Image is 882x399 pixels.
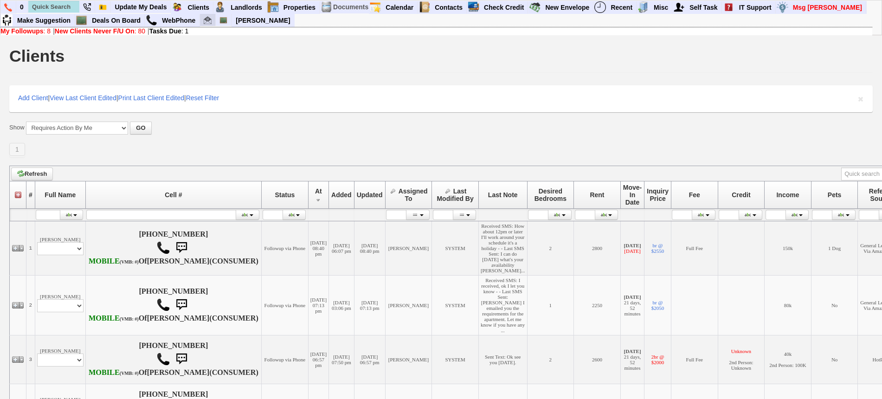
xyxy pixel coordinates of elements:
[527,335,574,384] td: 2
[354,275,385,335] td: [DATE] 07:13 pm
[88,230,259,266] h4: [PHONE_NUMBER] Of (CONSUMER)
[488,191,518,199] span: Last Note
[776,191,799,199] span: Income
[478,275,527,335] td: Received SMS: I received, ok I let you know - - Last SMS Sent: [PERSON_NAME] I emailed you the re...
[354,335,385,384] td: [DATE] 06:57 pm
[354,221,385,275] td: [DATE] 08:40 pm
[647,187,669,202] span: Inquiry Price
[331,191,352,199] span: Added
[156,241,170,255] img: call.png
[50,94,116,102] a: View Last Client Edited
[165,191,182,199] span: Cell #
[333,1,369,13] td: Documents
[9,123,25,132] label: Show
[529,1,541,13] img: gmoney.png
[777,1,788,13] img: money.png
[432,221,479,275] td: SYSTEM
[55,27,135,35] b: New Clients Never F/U On
[262,275,309,335] td: Followup via Phone
[1,14,13,26] img: su2.jpg
[731,348,751,354] font: Unknown
[55,27,145,35] a: New Clients Never F/U On: 80
[9,143,25,156] a: 1
[262,221,309,275] td: Followup via Phone
[120,259,139,264] font: (VMB: #)
[828,191,842,199] span: Pets
[214,1,226,13] img: landlord.png
[308,335,328,384] td: [DATE] 06:57 pm
[329,335,354,384] td: [DATE] 07:50 pm
[13,14,75,26] a: Make Suggestion
[541,1,593,13] a: New Envelope
[321,1,332,13] img: docs.png
[26,181,35,208] th: #
[534,187,567,202] span: Desired Bedrooms
[76,14,87,26] img: chalkboard.png
[418,1,430,13] img: contact.png
[765,221,811,275] td: 150k
[262,335,309,384] td: Followup via Phone
[147,257,210,265] b: [PERSON_NAME]
[149,27,189,35] a: Tasks Due: 1
[765,275,811,335] td: 80k
[88,341,259,378] h4: [PHONE_NUMBER] Of (CONSUMER)
[624,248,640,254] font: [DATE]
[204,16,212,24] img: jorge@homesweethomeproperties.com
[315,187,322,195] span: At
[735,1,776,13] a: IT Support
[723,1,734,13] img: help2.png
[99,3,107,11] img: Bookmark.png
[574,221,621,275] td: 2800
[437,187,473,202] span: Last Modified By
[158,14,200,26] a: WebPhone
[120,316,139,322] font: (VMB: #)
[89,257,120,265] font: MOBILE
[130,122,151,135] button: GO
[624,243,641,248] b: [DATE]
[357,191,383,199] span: Updated
[478,221,527,275] td: Received SMS: How about 12pm or later I'll work around your schedule it's a holiday - - Last SMS ...
[18,94,48,102] a: Add Client
[186,94,219,102] a: Reset Filter
[623,184,642,206] span: Move-In Date
[385,221,432,275] td: [PERSON_NAME]
[0,27,51,35] a: My Followups: 8
[267,1,279,13] img: properties.png
[527,275,574,335] td: 1
[431,1,467,13] a: Contacts
[382,1,418,13] a: Calendar
[118,94,184,102] a: Print Last Client Edited
[329,275,354,335] td: [DATE] 03:06 pm
[172,296,191,314] img: sms.png
[399,187,428,202] span: Assigned To
[16,1,28,13] a: 0
[607,1,637,13] a: Recent
[26,221,35,275] td: 1
[590,191,604,199] span: Rent
[147,368,210,377] b: [PERSON_NAME]
[275,191,295,199] span: Status
[308,221,328,275] td: [DATE] 08:40 pm
[385,275,432,335] td: [PERSON_NAME]
[0,27,872,35] div: | |
[156,298,170,312] img: call.png
[111,1,171,13] a: Update My Deals
[789,1,866,13] a: Msg [PERSON_NAME]
[432,335,479,384] td: SYSTEM
[637,1,649,13] img: officebldg.png
[651,354,664,365] a: 2br @ $2000
[35,335,85,384] td: [PERSON_NAME]
[671,221,718,275] td: Full Fee
[620,275,644,335] td: 21 days, 52 minutes
[620,335,644,384] td: 21 days, 52 minutes
[811,335,858,384] td: No
[624,294,641,300] b: [DATE]
[184,1,213,13] a: Clients
[574,275,621,335] td: 2250
[480,1,528,13] a: Check Credit
[0,27,44,35] b: My Followups
[35,275,85,335] td: [PERSON_NAME]
[88,287,259,323] h4: [PHONE_NUMBER] Of (CONSUMER)
[156,352,170,366] img: call.png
